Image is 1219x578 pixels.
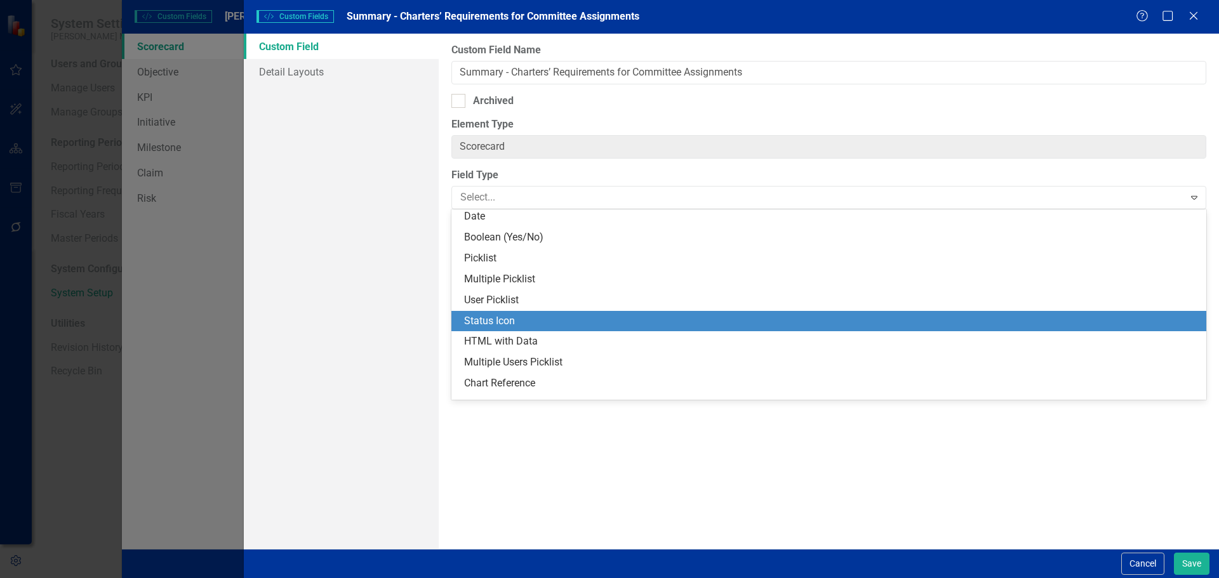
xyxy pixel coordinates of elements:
label: Custom Field Name [451,43,1206,58]
input: Custom Field Name [451,61,1206,84]
div: User Picklist [464,293,1199,308]
span: Summary - Charters’ Requirements for Committee Assignments [347,10,639,22]
label: Element Type [451,117,1206,132]
button: Save [1174,553,1209,575]
div: Status Icon [464,314,1199,329]
label: Field Type [451,168,1206,183]
div: Boolean (Yes/No) [464,230,1199,245]
a: Detail Layouts [244,59,439,84]
div: Picklist [464,251,1199,266]
div: Multiple Picklist [464,272,1199,287]
div: HTML with Data [464,334,1199,349]
div: Date [464,209,1199,224]
span: Custom Fields [256,10,334,23]
button: Cancel [1121,553,1164,575]
div: Archived [473,94,514,108]
a: Custom Field [244,34,439,59]
div: Multiple Users Picklist [464,355,1199,370]
div: Data Grid [464,397,1199,412]
div: Chart Reference [464,376,1199,391]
